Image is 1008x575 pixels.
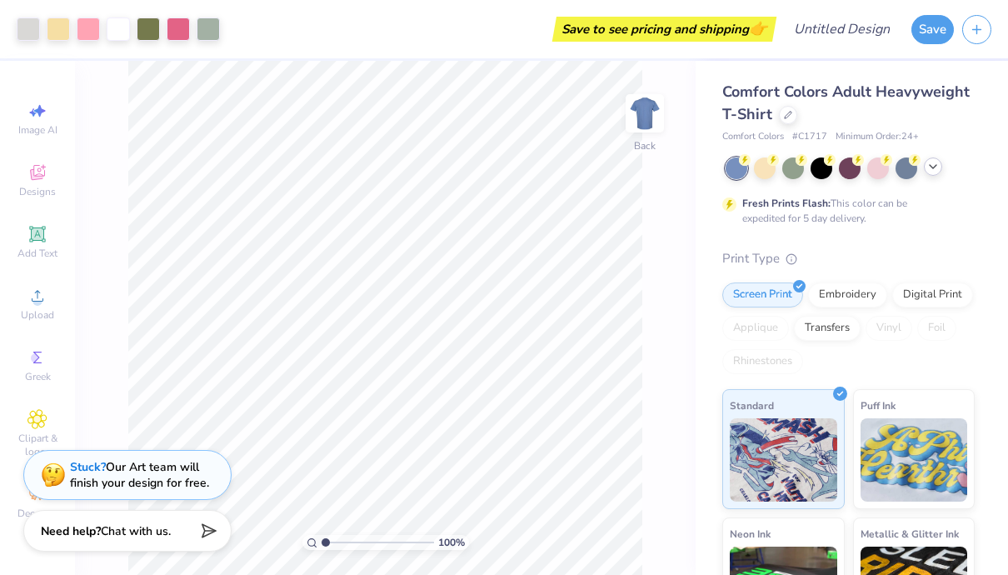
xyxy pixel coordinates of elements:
[634,138,656,153] div: Back
[18,123,57,137] span: Image AI
[70,459,209,491] div: Our Art team will finish your design for free.
[17,507,57,520] span: Decorate
[556,17,772,42] div: Save to see pricing and shipping
[892,282,973,307] div: Digital Print
[101,523,171,539] span: Chat with us.
[722,249,975,268] div: Print Type
[861,525,959,542] span: Metallic & Glitter Ink
[808,282,887,307] div: Embroidery
[628,97,661,130] img: Back
[722,82,970,124] span: Comfort Colors Adult Heavyweight T-Shirt
[438,535,465,550] span: 100 %
[730,418,837,502] img: Standard
[866,316,912,341] div: Vinyl
[722,349,803,374] div: Rhinestones
[917,316,956,341] div: Foil
[8,432,67,458] span: Clipart & logos
[722,316,789,341] div: Applique
[742,197,831,210] strong: Fresh Prints Flash:
[861,397,896,414] span: Puff Ink
[730,397,774,414] span: Standard
[742,196,947,226] div: This color can be expedited for 5 day delivery.
[792,130,827,144] span: # C1717
[25,370,51,383] span: Greek
[722,130,784,144] span: Comfort Colors
[861,418,968,502] img: Puff Ink
[794,316,861,341] div: Transfers
[17,247,57,260] span: Add Text
[41,523,101,539] strong: Need help?
[836,130,919,144] span: Minimum Order: 24 +
[19,185,56,198] span: Designs
[730,525,771,542] span: Neon Ink
[722,282,803,307] div: Screen Print
[749,18,767,38] span: 👉
[781,12,903,46] input: Untitled Design
[70,459,106,475] strong: Stuck?
[911,15,954,44] button: Save
[21,308,54,322] span: Upload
